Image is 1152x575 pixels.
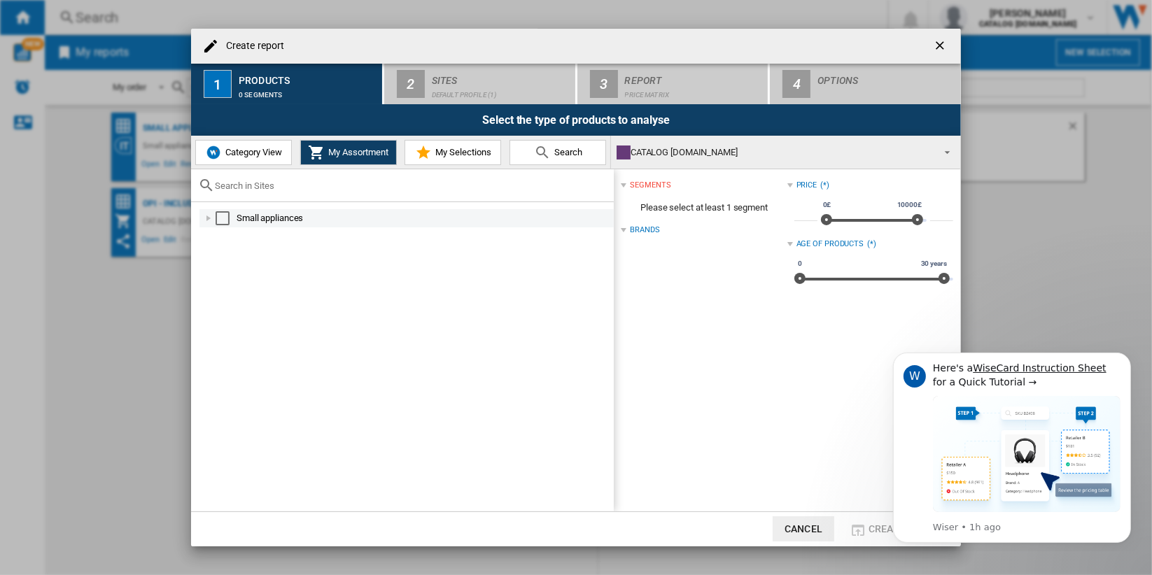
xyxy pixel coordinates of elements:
[191,64,384,104] button: 1 Products 0 segments
[205,144,222,161] img: wiser-icon-blue.png
[239,69,377,84] div: Products
[397,70,425,98] div: 2
[617,143,932,162] div: CATALOG [DOMAIN_NAME]
[796,258,804,269] span: 0
[432,69,570,84] div: Sites
[204,70,232,98] div: 1
[821,199,834,211] span: 0£
[927,32,955,60] button: getI18NText('BUTTONS.CLOSE_DIALOG')
[845,516,950,541] button: Create report
[869,523,946,534] span: Create report
[577,64,770,104] button: 3 Report Price Matrix
[325,147,388,157] span: My Assortment
[590,70,618,98] div: 3
[405,140,501,165] button: My Selections
[384,64,577,104] button: 2 Sites Default profile (1)
[782,70,810,98] div: 4
[216,211,237,225] md-checkbox: Select
[222,147,282,157] span: Category View
[630,225,659,236] div: Brands
[796,180,817,191] div: Price
[817,69,955,84] div: Options
[237,211,612,225] div: Small appliances
[215,180,607,191] input: Search in Sites
[219,39,284,53] h4: Create report
[630,180,670,191] div: segments
[872,340,1152,551] iframe: Intercom notifications message
[919,258,949,269] span: 30 years
[773,516,834,541] button: Cancel
[300,140,397,165] button: My Assortment
[510,140,606,165] button: Search
[933,38,950,55] ng-md-icon: getI18NText('BUTTONS.CLOSE_DIALOG')
[796,239,864,250] div: Age of products
[432,147,491,157] span: My Selections
[895,199,924,211] span: 10000£
[432,84,570,99] div: Default profile (1)
[625,84,763,99] div: Price Matrix
[195,140,292,165] button: Category View
[191,104,961,136] div: Select the type of products to analyse
[551,147,582,157] span: Search
[770,64,961,104] button: 4 Options
[625,69,763,84] div: Report
[239,84,377,99] div: 0 segments
[621,194,787,221] span: Please select at least 1 segment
